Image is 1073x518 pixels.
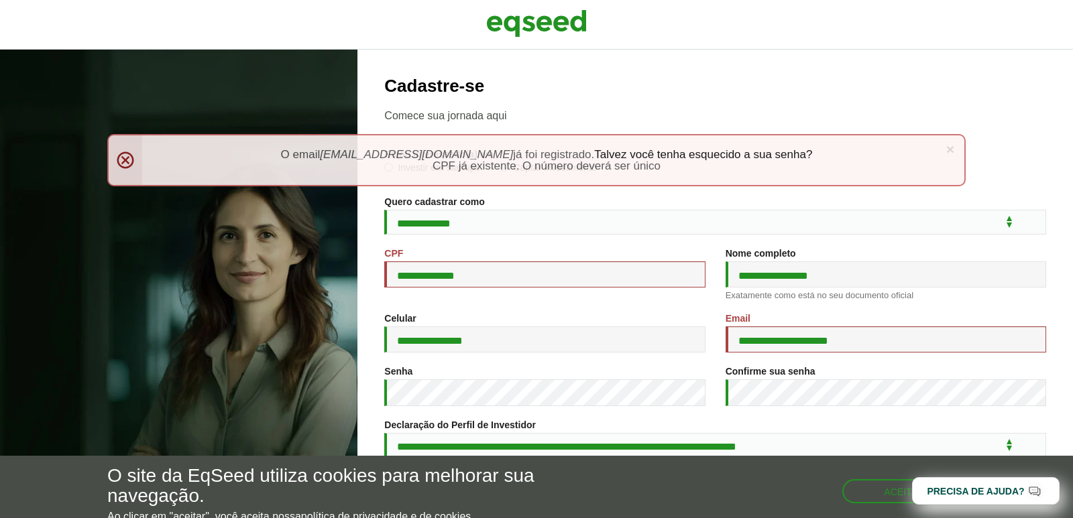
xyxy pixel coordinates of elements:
[486,7,587,40] img: EqSeed Logo
[384,367,412,376] label: Senha
[726,367,815,376] label: Confirme sua senha
[384,76,1046,96] h2: Cadastre-se
[320,148,513,161] em: [EMAIL_ADDRESS][DOMAIN_NAME]
[384,109,1046,122] p: Comece sua jornada aqui
[384,249,403,258] label: CPF
[384,420,536,430] label: Declaração do Perfil de Investidor
[842,479,966,503] button: Aceitar
[946,142,954,156] a: ×
[726,249,796,258] label: Nome completo
[384,197,484,206] label: Quero cadastrar como
[156,149,938,160] li: O email já foi registrado.
[384,314,416,323] label: Celular
[107,466,622,507] h5: O site da EqSeed utiliza cookies para melhorar sua navegação.
[594,149,812,160] a: Talvez você tenha esquecido a sua senha?
[156,160,938,172] li: CPF já existente. O número deverá ser único
[726,291,1046,300] div: Exatamente como está no seu documento oficial
[726,314,750,323] label: Email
